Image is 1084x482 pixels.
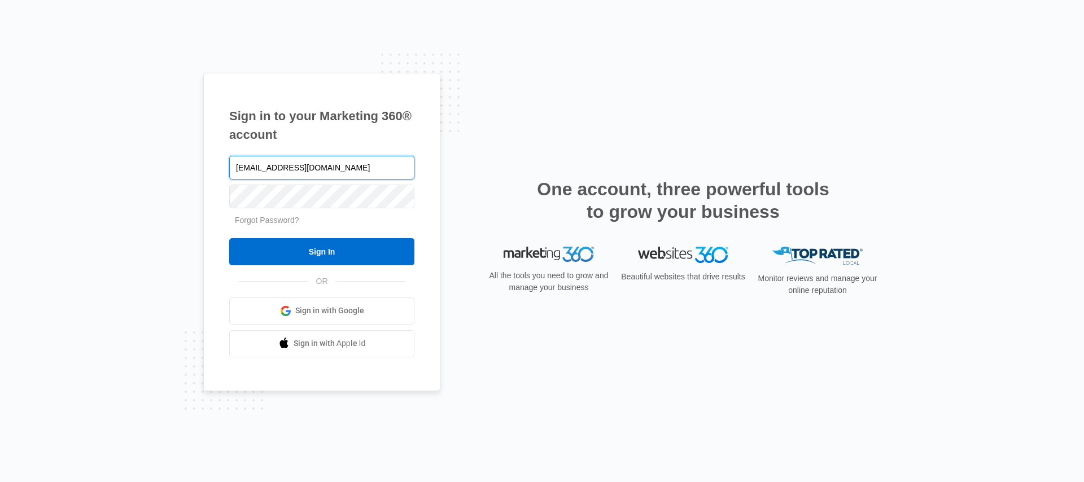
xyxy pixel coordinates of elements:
a: Sign in with Google [229,297,414,325]
p: Monitor reviews and manage your online reputation [754,273,881,296]
input: Email [229,156,414,179]
span: Sign in with Apple Id [294,338,366,349]
span: Sign in with Google [295,305,364,317]
h1: Sign in to your Marketing 360® account [229,107,414,144]
img: Top Rated Local [772,247,863,265]
a: Sign in with Apple Id [229,330,414,357]
a: Forgot Password? [235,216,299,225]
p: All the tools you need to grow and manage your business [486,270,612,293]
h2: One account, three powerful tools to grow your business [534,178,833,223]
img: Websites 360 [638,247,728,263]
p: Beautiful websites that drive results [620,271,746,283]
input: Sign In [229,238,414,265]
img: Marketing 360 [504,247,594,262]
span: OR [308,275,336,287]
